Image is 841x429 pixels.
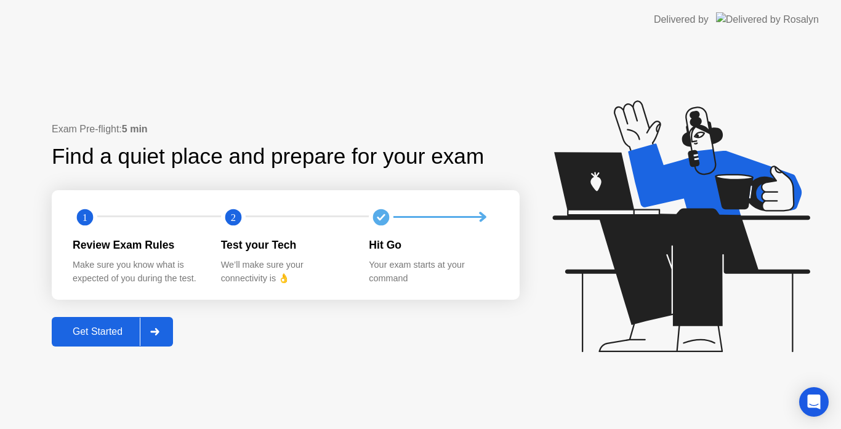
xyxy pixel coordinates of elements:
[654,12,709,27] div: Delivered by
[221,237,350,253] div: Test your Tech
[52,122,520,137] div: Exam Pre-flight:
[73,237,201,253] div: Review Exam Rules
[369,237,497,253] div: Hit Go
[52,317,173,347] button: Get Started
[52,140,486,173] div: Find a quiet place and prepare for your exam
[231,211,236,223] text: 2
[73,259,201,285] div: Make sure you know what is expected of you during the test.
[716,12,819,26] img: Delivered by Rosalyn
[122,124,148,134] b: 5 min
[221,259,350,285] div: We’ll make sure your connectivity is 👌
[799,387,829,417] div: Open Intercom Messenger
[82,211,87,223] text: 1
[55,326,140,337] div: Get Started
[369,259,497,285] div: Your exam starts at your command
